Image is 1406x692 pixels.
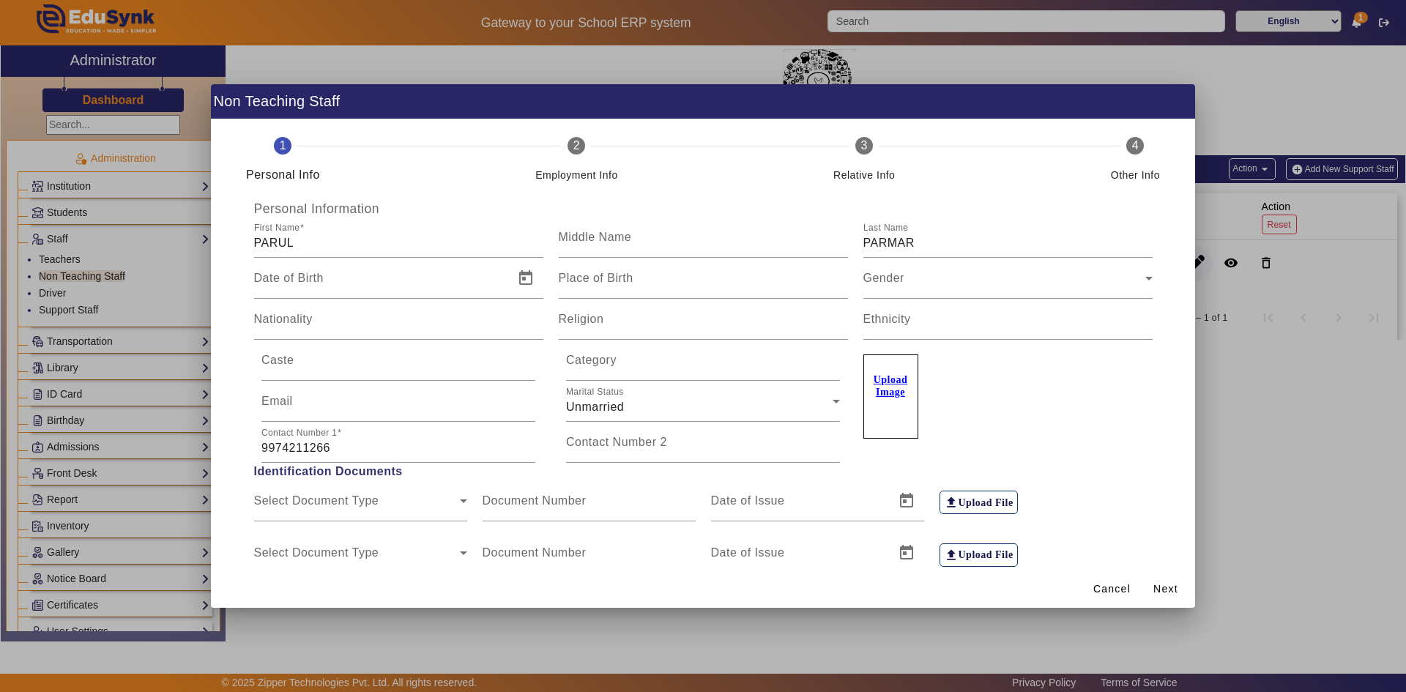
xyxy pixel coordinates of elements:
[246,463,1160,480] span: Identification Documents
[863,223,908,233] mat-label: Last Name
[863,272,904,284] mat-label: Gender
[559,316,848,334] input: Religion
[566,436,667,448] mat-label: Contact Number 2
[254,546,379,559] mat-label: Select Document Type
[254,316,543,334] input: Nationality
[1087,576,1137,602] button: Cancel
[261,354,294,366] mat-label: Caste
[861,137,868,155] span: 3
[261,428,337,438] mat-label: Contact Number 1
[889,483,924,518] button: Open calendar
[1142,576,1189,602] button: Next
[711,550,886,568] input: Date of Issue
[573,137,580,155] span: 2
[863,316,1153,334] input: Ethnicity
[559,234,848,252] input: Middle Name
[944,548,959,562] mat-icon: file_upload
[483,550,696,568] input: Document Number
[559,231,632,243] mat-label: Middle Name
[280,137,286,155] span: 1
[566,439,840,457] input: Contact Number '2'
[711,546,785,559] mat-label: Date of Issue
[261,357,535,375] input: Caste
[711,494,785,507] mat-label: Date of Issue
[483,546,587,559] mat-label: Document Number
[1132,137,1139,155] span: 4
[566,357,840,375] input: Category
[211,84,1195,119] h1: Non Teaching Staff
[940,543,1018,567] label: Upload File
[711,498,886,516] input: Date of Issue
[535,166,618,184] div: Employment Info
[261,439,535,457] input: Contact Number '1'
[1111,166,1160,184] div: Other Info
[261,398,535,416] input: Email
[254,223,300,233] mat-label: First Name
[261,395,293,407] mat-label: Email
[254,550,460,568] span: Select Document Type
[863,234,1153,252] input: Last Name
[254,234,543,252] input: First Name*
[863,275,1145,293] span: Gender
[483,494,587,507] mat-label: Document Number
[874,374,908,398] u: Upload Image
[508,261,543,296] button: Open calendar
[559,272,633,284] mat-label: Place of Birth
[483,498,696,516] input: Document Number
[246,166,320,184] div: Personal Info
[566,387,624,397] mat-label: Marital Status
[254,498,460,516] span: Select Document Type
[254,313,313,325] mat-label: Nationality
[1153,581,1178,597] span: Next
[246,201,1160,217] h5: Personal Information
[559,275,848,293] input: Place of Birth
[254,494,379,507] mat-label: Select Document Type
[254,272,324,284] mat-label: Date of Birth
[559,313,604,325] mat-label: Religion
[254,275,505,293] input: Date of Birth
[944,495,959,510] mat-icon: file_upload
[566,354,617,366] mat-label: Category
[863,313,911,325] mat-label: Ethnicity
[940,491,1018,514] label: Upload File
[566,401,624,413] span: Unmarried
[889,535,924,570] button: Open calendar
[1093,581,1131,597] span: Cancel
[833,166,895,184] div: Relative Info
